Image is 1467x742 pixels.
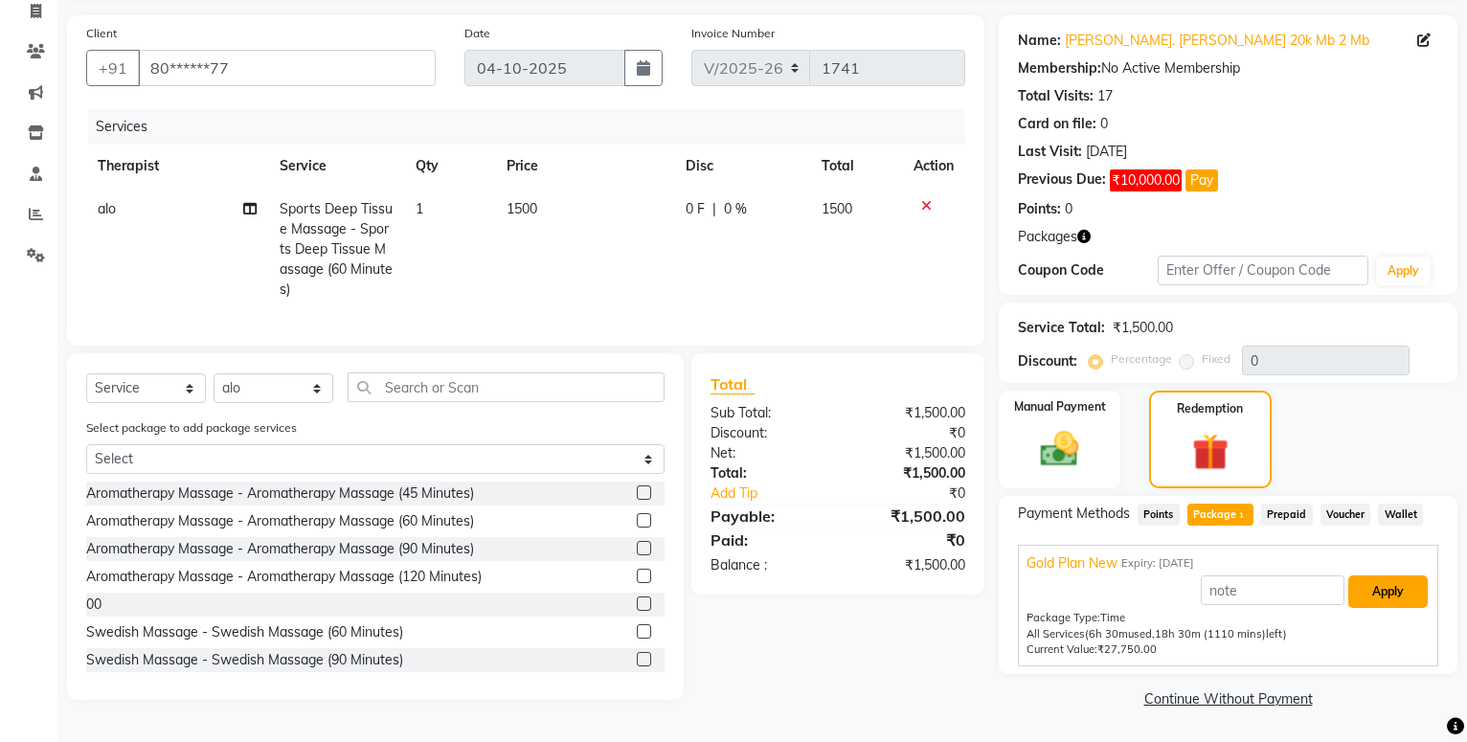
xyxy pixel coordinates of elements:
[1018,260,1158,281] div: Coupon Code
[1018,351,1077,371] div: Discount:
[268,145,405,188] th: Service
[1378,504,1423,526] span: Wallet
[838,505,980,528] div: ₹1,500.00
[280,200,393,298] span: Sports Deep Tissue Massage - Sports Deep Tissue Massage (60 Minutes)
[1027,642,1097,656] span: Current Value:
[1018,142,1082,162] div: Last Visit:
[1018,199,1061,219] div: Points:
[86,650,403,670] div: Swedish Massage - Swedish Massage (90 Minutes)
[1236,510,1247,522] span: 1
[1018,504,1130,524] span: Payment Methods
[686,199,705,219] span: 0 F
[862,483,980,504] div: ₹0
[724,199,747,219] span: 0 %
[1027,611,1100,624] span: Package Type:
[1085,627,1128,641] span: (6h 30m
[1065,199,1072,219] div: 0
[1348,575,1428,608] button: Apply
[86,25,117,42] label: Client
[1003,689,1454,709] a: Continue Without Payment
[1110,169,1182,191] span: ₹10,000.00
[1111,350,1172,368] label: Percentage
[1155,627,1266,641] span: 18h 30m (1110 mins)
[1018,58,1438,79] div: No Active Membership
[1177,400,1243,417] label: Redemption
[1014,398,1106,416] label: Manual Payment
[1201,575,1344,605] input: note
[507,200,537,217] span: 1500
[98,200,116,217] span: alo
[810,145,902,188] th: Total
[1097,86,1113,106] div: 17
[1121,555,1194,572] span: Expiry: [DATE]
[712,199,716,219] span: |
[696,423,838,443] div: Discount:
[86,50,140,86] button: +91
[838,423,980,443] div: ₹0
[838,555,980,575] div: ₹1,500.00
[1100,611,1125,624] span: Time
[822,200,852,217] span: 1500
[838,528,980,551] div: ₹0
[696,555,838,575] div: Balance :
[1018,169,1106,191] div: Previous Due:
[86,595,102,615] div: 00
[1181,429,1240,475] img: _gift.svg
[696,443,838,463] div: Net:
[696,403,838,423] div: Sub Total:
[696,528,838,551] div: Paid:
[696,505,838,528] div: Payable:
[1097,642,1157,656] span: ₹27,750.00
[88,109,980,145] div: Services
[86,567,482,587] div: Aromatherapy Massage - Aromatherapy Massage (120 Minutes)
[1018,227,1077,247] span: Packages
[1085,627,1287,641] span: used, left)
[674,145,810,188] th: Disc
[86,539,474,559] div: Aromatherapy Massage - Aromatherapy Massage (90 Minutes)
[86,622,403,642] div: Swedish Massage - Swedish Massage (60 Minutes)
[495,145,674,188] th: Price
[86,419,297,437] label: Select package to add package services
[1018,114,1096,134] div: Card on file:
[838,403,980,423] div: ₹1,500.00
[696,483,862,504] a: Add Tip
[1018,58,1101,79] div: Membership:
[464,25,490,42] label: Date
[1065,31,1369,51] a: [PERSON_NAME]. [PERSON_NAME] 20k Mb 2 Mb
[1185,169,1218,191] button: Pay
[1113,318,1173,338] div: ₹1,500.00
[1376,257,1431,285] button: Apply
[711,374,755,394] span: Total
[1100,114,1108,134] div: 0
[1187,504,1253,526] span: Package
[86,483,474,504] div: Aromatherapy Massage - Aromatherapy Massage (45 Minutes)
[696,463,838,483] div: Total:
[1086,142,1127,162] div: [DATE]
[86,145,268,188] th: Therapist
[404,145,495,188] th: Qty
[1158,256,1368,285] input: Enter Offer / Coupon Code
[1027,553,1117,573] span: Gold Plan New
[416,200,423,217] span: 1
[1261,504,1313,526] span: Prepaid
[1018,318,1105,338] div: Service Total:
[138,50,436,86] input: Search by Name/Mobile/Email/Code
[838,443,980,463] div: ₹1,500.00
[1018,86,1094,106] div: Total Visits:
[1018,31,1061,51] div: Name:
[348,372,665,402] input: Search or Scan
[1202,350,1230,368] label: Fixed
[1027,627,1085,641] span: All Services
[902,145,965,188] th: Action
[86,511,474,531] div: Aromatherapy Massage - Aromatherapy Massage (60 Minutes)
[838,463,980,483] div: ₹1,500.00
[1138,504,1180,526] span: Points
[691,25,775,42] label: Invoice Number
[1028,427,1091,471] img: _cash.svg
[1320,504,1371,526] span: Voucher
